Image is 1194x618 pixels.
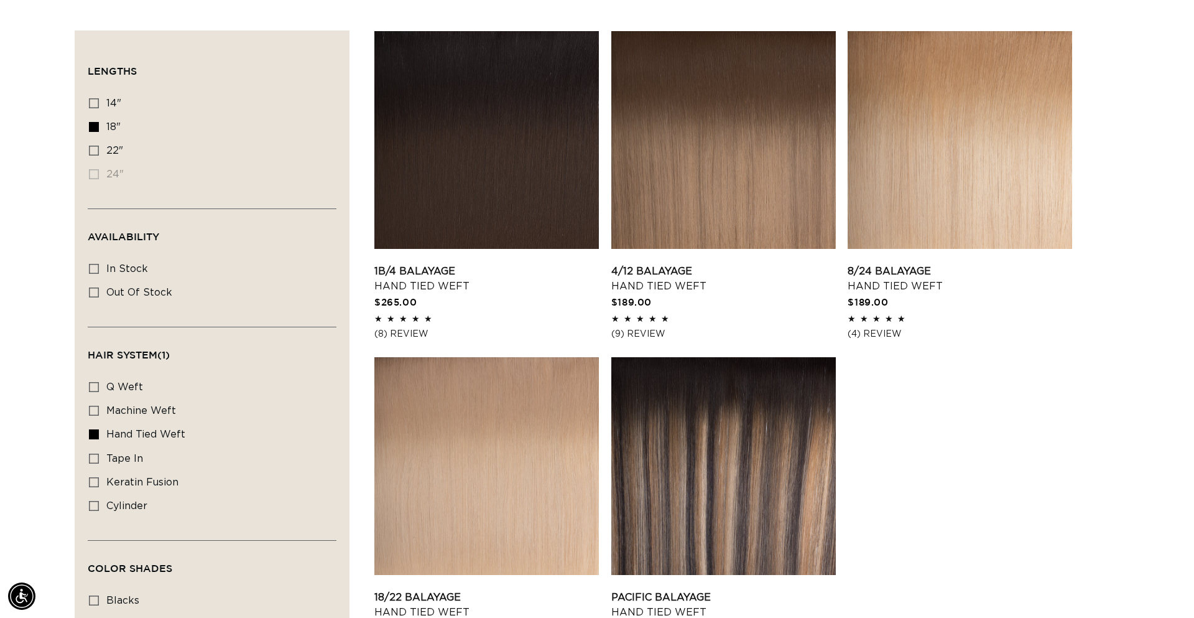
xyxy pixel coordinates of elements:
[106,98,121,108] span: 14"
[88,349,170,360] span: Hair System
[848,264,1072,294] a: 8/24 Balayage Hand Tied Weft
[88,44,336,88] summary: Lengths (0 selected)
[106,264,148,274] span: In stock
[88,65,137,77] span: Lengths
[106,477,178,487] span: keratin fusion
[374,264,599,294] a: 1B/4 Balayage Hand Tied Weft
[611,264,836,294] a: 4/12 Balayage Hand Tied Weft
[106,382,143,392] span: q weft
[8,583,35,610] div: Accessibility Menu
[106,146,123,156] span: 22"
[106,501,147,511] span: cylinder
[106,429,185,439] span: hand tied weft
[88,231,159,242] span: Availability
[106,596,139,606] span: blacks
[88,541,336,586] summary: Color Shades (0 selected)
[88,327,336,372] summary: Hair System (1 selected)
[106,122,121,132] span: 18"
[1132,558,1194,618] iframe: Chat Widget
[106,454,143,464] span: tape in
[88,563,172,574] span: Color Shades
[106,288,172,297] span: Out of stock
[88,209,336,254] summary: Availability (0 selected)
[157,349,170,360] span: (1)
[106,406,176,416] span: machine weft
